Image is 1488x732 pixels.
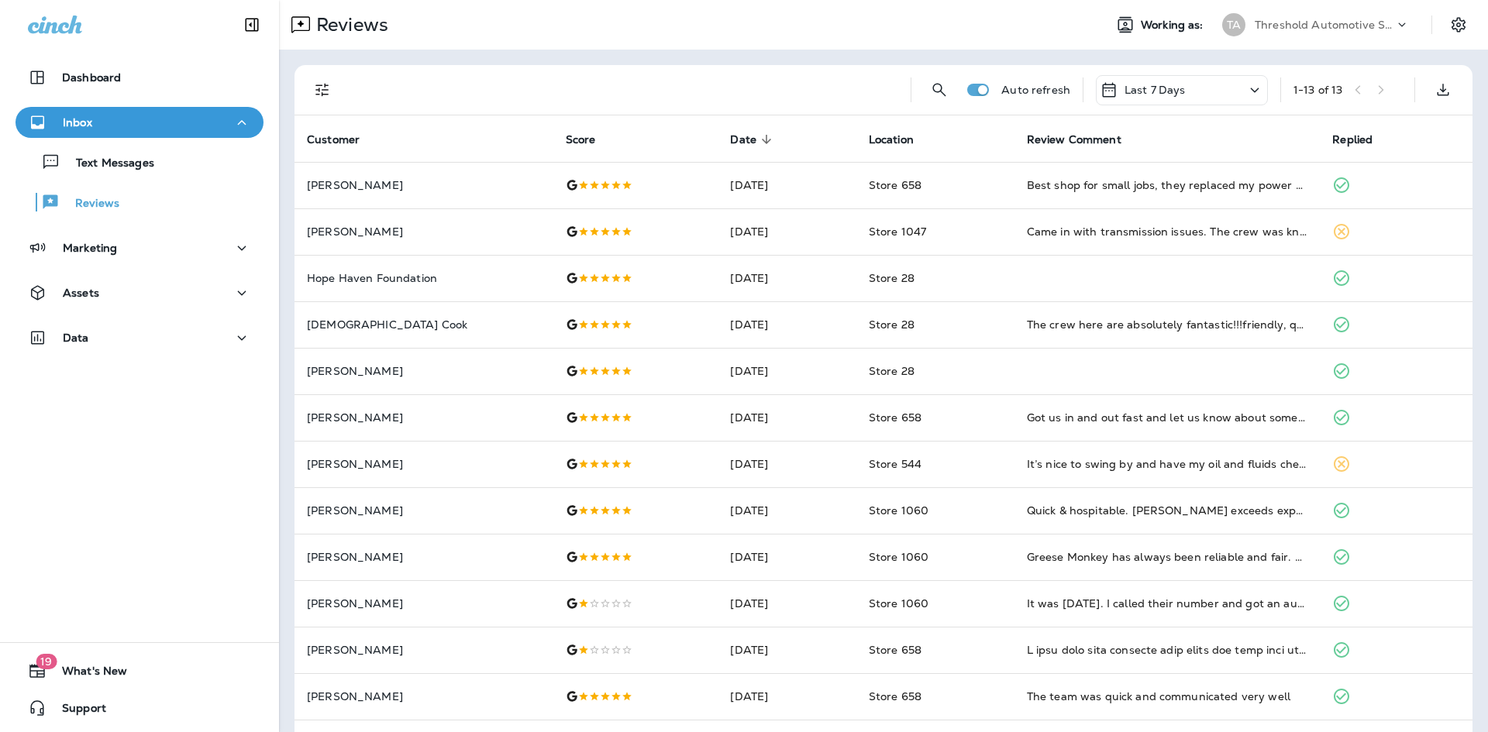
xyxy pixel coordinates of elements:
span: Store 28 [869,318,914,332]
div: It was Labor Day. I called their number and got an automated receptionist. I asked the receptioni... [1027,596,1308,611]
span: Review Comment [1027,132,1142,146]
span: Score [566,132,616,146]
p: [PERSON_NAME] [307,365,541,377]
p: Threshold Automotive Service dba Grease Monkey [1255,19,1394,31]
p: [DEMOGRAPHIC_DATA] Cook [307,318,541,331]
span: Replied [1332,132,1393,146]
p: Last 7 Days [1125,84,1186,96]
td: [DATE] [718,394,856,441]
button: Reviews [15,186,263,218]
p: Inbox [63,116,92,129]
td: [DATE] [718,255,856,301]
p: [PERSON_NAME] [307,690,541,703]
td: [DATE] [718,348,856,394]
button: Assets [15,277,263,308]
span: Customer [307,132,380,146]
p: Reviews [310,13,388,36]
p: Dashboard [62,71,121,84]
span: Store 658 [869,689,921,703]
span: Support [46,702,106,720]
div: Got us in and out fast and let us know about some problems we had. [1027,410,1308,425]
button: Inbox [15,107,263,138]
span: Replied [1332,133,1373,146]
button: Collapse Sidebar [230,9,274,40]
td: [DATE] [718,301,856,348]
p: [PERSON_NAME] [307,597,541,610]
p: Marketing [63,242,117,254]
button: Data [15,322,263,353]
td: [DATE] [718,580,856,627]
td: [DATE] [718,208,856,255]
p: Data [63,332,89,344]
div: The crew here are absolutely fantastic!!!friendly, quick and on top of things. The girl there is ... [1027,317,1308,332]
p: Assets [63,287,99,299]
div: TA [1222,13,1245,36]
span: Working as: [1141,19,1207,32]
div: Came in with transmission issues. The crew was knowlegable and helped me out a ton [1027,224,1308,239]
button: Dashboard [15,62,263,93]
div: Greese Monkey has always been reliable and fair. The service is quick and easy. Highly recommend! [1027,549,1308,565]
div: Best shop for small jobs, they replaced my power steering pump on my 04 sierra(not fun) and did i... [1027,177,1308,193]
span: Location [869,133,914,146]
span: Location [869,132,934,146]
button: Filters [307,74,338,105]
p: Text Messages [60,156,154,171]
p: Auto refresh [1001,84,1070,96]
span: Store 28 [869,364,914,378]
span: Store 658 [869,411,921,424]
button: Settings [1445,11,1472,39]
span: Date [730,133,756,146]
p: [PERSON_NAME] [307,458,541,470]
td: [DATE] [718,673,856,720]
p: [PERSON_NAME] [307,551,541,563]
span: Store 1060 [869,596,928,610]
p: Hope Haven Foundation [307,272,541,284]
button: Export as CSV [1428,74,1459,105]
span: Store 28 [869,271,914,285]
p: [PERSON_NAME] [307,411,541,424]
td: [DATE] [718,534,856,580]
button: 19What's New [15,655,263,686]
div: I have used this location many times and feel like they do a good job except now I found my cabin... [1027,642,1308,658]
div: 1 - 13 of 13 [1293,84,1342,96]
td: [DATE] [718,441,856,487]
span: Store 1047 [869,225,926,239]
span: Store 1060 [869,550,928,564]
button: Search Reviews [924,74,955,105]
span: 19 [36,654,57,669]
span: Score [566,133,596,146]
button: Support [15,692,263,723]
p: [PERSON_NAME] [307,179,541,191]
div: It’s nice to swing by and have my oil and fluids checked. Get a top off if I’m low. Check my tire... [1027,456,1308,472]
span: Store 1060 [869,503,928,517]
span: What's New [46,665,127,683]
span: Store 544 [869,457,921,471]
div: The team was quick and communicated very well [1027,689,1308,704]
p: [PERSON_NAME] [307,225,541,238]
span: Date [730,132,777,146]
div: Quick & hospitable. Joseph exceeds expectations, professional and kind. [1027,503,1308,518]
td: [DATE] [718,162,856,208]
button: Marketing [15,232,263,263]
span: Store 658 [869,643,921,657]
p: Reviews [60,197,119,211]
p: [PERSON_NAME] [307,644,541,656]
span: Store 658 [869,178,921,192]
button: Text Messages [15,146,263,178]
p: [PERSON_NAME] [307,504,541,517]
span: Customer [307,133,360,146]
td: [DATE] [718,627,856,673]
td: [DATE] [718,487,856,534]
span: Review Comment [1027,133,1121,146]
